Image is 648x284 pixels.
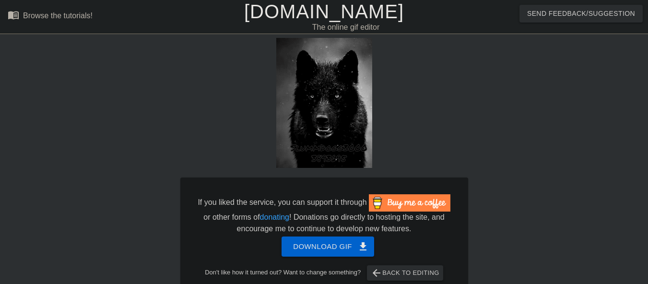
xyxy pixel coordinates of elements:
[8,9,93,24] a: Browse the tutorials!
[197,194,451,235] div: If you liked the service, you can support it through or other forms of ! Donations go directly to...
[244,1,404,22] a: [DOMAIN_NAME]
[276,38,372,168] img: OWb4pHcV.gif
[527,8,635,20] span: Send Feedback/Suggestion
[23,12,93,20] div: Browse the tutorials!
[260,213,289,221] a: donating
[8,9,19,21] span: menu_book
[221,22,471,33] div: The online gif editor
[367,265,443,281] button: Back to Editing
[357,241,369,252] span: get_app
[274,242,374,250] a: Download gif
[282,237,374,257] button: Download gif
[519,5,643,23] button: Send Feedback/Suggestion
[195,265,453,281] div: Don't like how it turned out? Want to change something?
[371,267,382,279] span: arrow_back
[293,240,363,253] span: Download gif
[369,194,450,212] img: Buy Me A Coffee
[371,267,439,279] span: Back to Editing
